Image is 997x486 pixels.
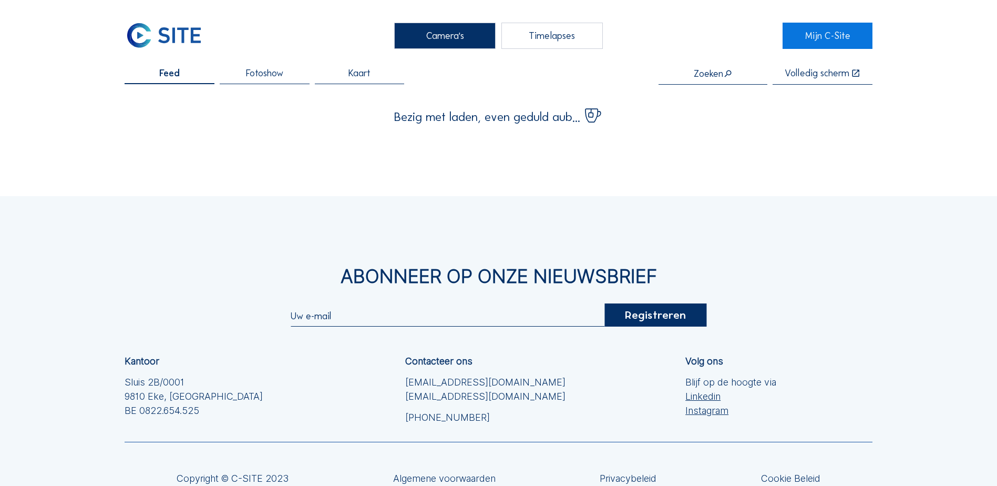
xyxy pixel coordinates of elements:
span: Feed [159,68,180,78]
div: Copyright © C-SITE 2023 [177,474,289,483]
a: [EMAIL_ADDRESS][DOMAIN_NAME] [405,375,566,389]
div: Volledig scherm [785,68,849,78]
span: Fotoshow [246,68,283,78]
a: [PHONE_NUMBER] [405,410,566,424]
div: Kantoor [125,357,159,366]
a: Mijn C-Site [783,23,872,49]
span: Bezig met laden, even geduld aub... [394,111,580,123]
a: C-SITE Logo [125,23,214,49]
div: Camera's [394,23,496,49]
div: Contacteer ons [405,357,472,366]
a: Algemene voorwaarden [393,474,496,483]
div: Volg ons [685,357,723,366]
a: Linkedin [685,389,776,403]
img: C-SITE Logo [125,23,203,49]
a: Cookie Beleid [761,474,820,483]
span: Kaart [348,68,371,78]
input: Uw e-mail [291,310,605,322]
div: Blijf op de hoogte via [685,375,776,418]
div: Registreren [605,303,706,326]
div: Timelapses [501,23,603,49]
a: Instagram [685,403,776,418]
a: Privacybeleid [600,474,656,483]
div: Sluis 2B/0001 9810 Eke, [GEOGRAPHIC_DATA] BE 0822.654.525 [125,375,263,418]
div: Abonneer op onze nieuwsbrief [125,267,872,286]
a: [EMAIL_ADDRESS][DOMAIN_NAME] [405,389,566,403]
